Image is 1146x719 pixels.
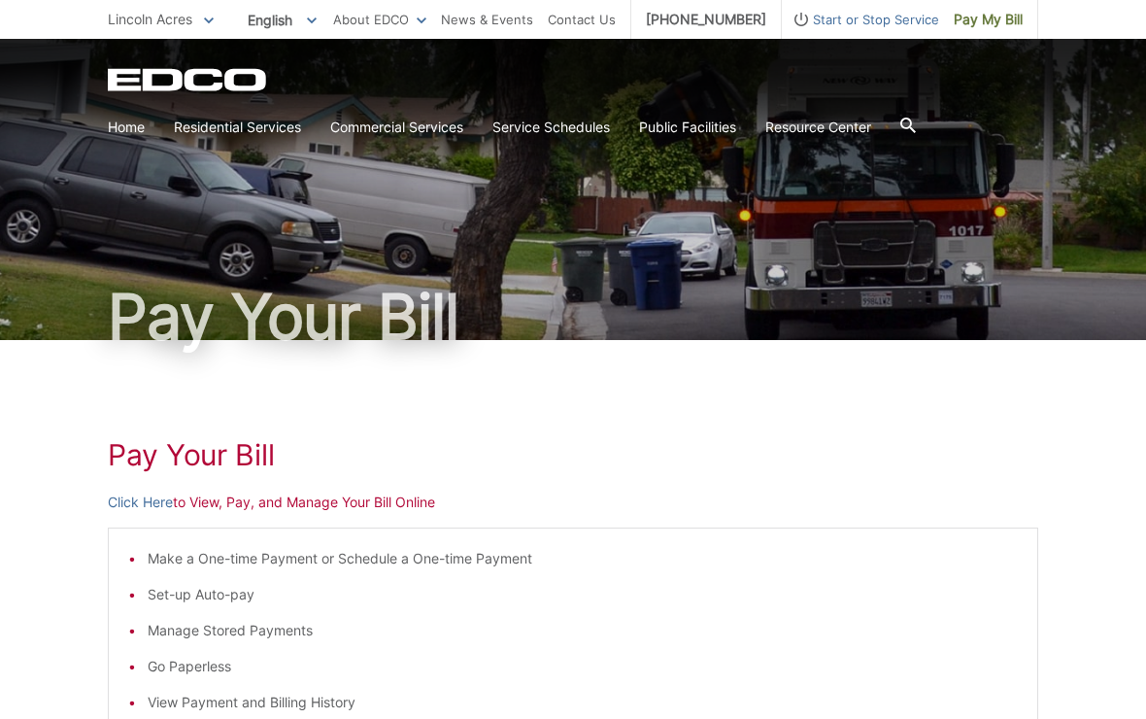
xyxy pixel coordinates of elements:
[233,4,331,36] span: English
[639,117,736,138] a: Public Facilities
[954,9,1023,30] span: Pay My Bill
[148,620,1018,641] li: Manage Stored Payments
[148,692,1018,713] li: View Payment and Billing History
[108,492,1038,513] p: to View, Pay, and Manage Your Bill Online
[492,117,610,138] a: Service Schedules
[148,584,1018,605] li: Set-up Auto-pay
[108,437,1038,472] h1: Pay Your Bill
[108,286,1038,348] h1: Pay Your Bill
[330,117,463,138] a: Commercial Services
[148,656,1018,677] li: Go Paperless
[333,9,426,30] a: About EDCO
[108,117,145,138] a: Home
[108,11,192,27] span: Lincoln Acres
[765,117,871,138] a: Resource Center
[108,68,269,91] a: EDCD logo. Return to the homepage.
[441,9,533,30] a: News & Events
[148,548,1018,569] li: Make a One-time Payment or Schedule a One-time Payment
[174,117,301,138] a: Residential Services
[108,492,173,513] a: Click Here
[548,9,616,30] a: Contact Us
